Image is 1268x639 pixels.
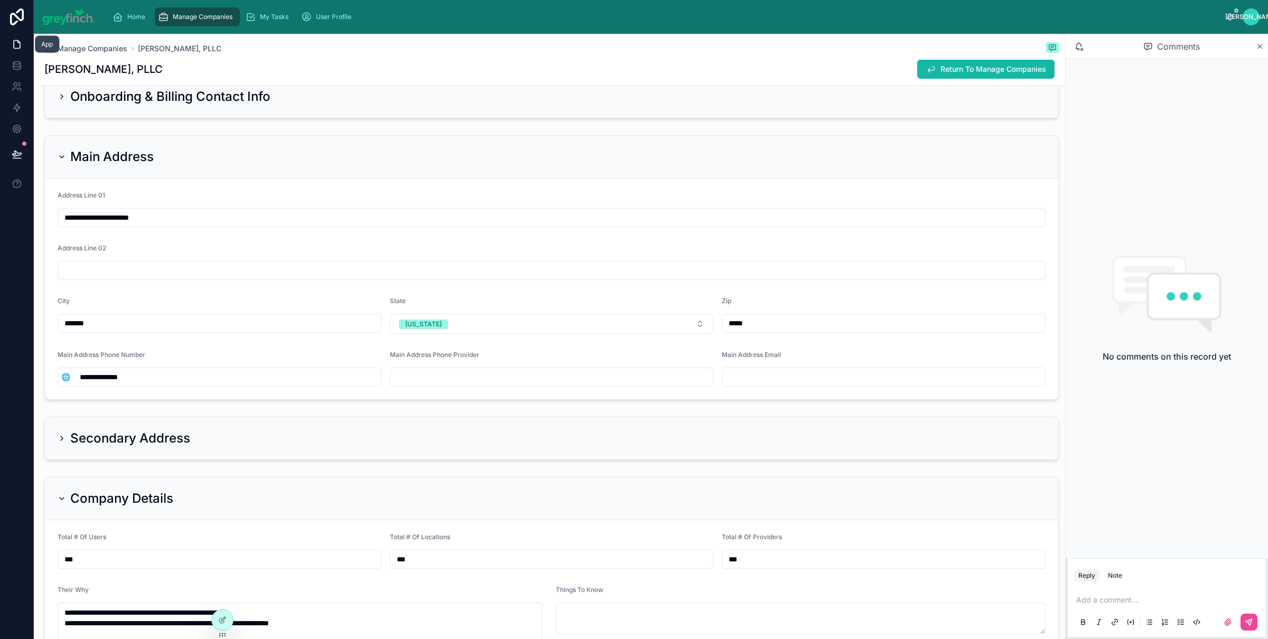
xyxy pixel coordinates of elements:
span: Total # Of Locations [390,533,450,541]
span: Their Why [58,586,89,594]
h2: Onboarding & Billing Contact Info [70,88,271,105]
a: Manage Companies [44,43,127,54]
div: [US_STATE] [405,319,442,329]
h1: [PERSON_NAME], PLLC [44,62,163,77]
span: State [390,297,406,305]
h2: Main Address [70,148,154,165]
span: Comments [1157,40,1200,53]
a: User Profile [298,7,359,26]
a: Home [109,7,153,26]
span: Total # Of Users [58,533,106,541]
a: My Tasks [242,7,296,26]
a: [PERSON_NAME], PLLC [138,43,221,54]
div: App [41,40,53,49]
button: Reply [1074,569,1099,582]
span: Total # Of Providers [722,533,782,541]
h2: No comments on this record yet [1103,350,1231,363]
span: My Tasks [260,13,288,21]
button: Return To Manage Companies [917,60,1055,79]
span: 🌐 [61,372,70,382]
img: App logo [42,8,96,25]
span: Return To Manage Companies [940,64,1046,74]
span: Main Address Email [722,351,781,359]
button: Select Button [390,314,714,334]
button: Note [1104,569,1126,582]
h2: Secondary Address [70,430,190,447]
span: User Profile [316,13,351,21]
a: Manage Companies [155,7,240,26]
span: Zip [722,297,731,305]
span: Main Address Phone Provider [390,351,479,359]
h2: Company Details [70,490,173,507]
span: Manage Companies [57,43,127,54]
span: City [58,297,70,305]
span: Manage Companies [173,13,232,21]
span: Things To Know [556,586,603,594]
span: Address Line 01 [58,191,105,199]
span: Home [127,13,145,21]
span: Address Line 02 [58,244,106,252]
div: Note [1108,571,1122,580]
span: Main Address Phone Number [58,351,145,359]
div: scrollable content [104,5,1226,29]
button: Select Button [58,368,73,387]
